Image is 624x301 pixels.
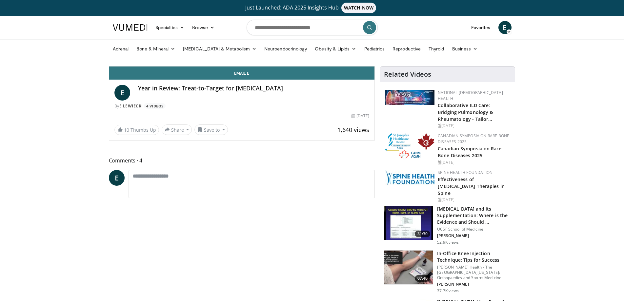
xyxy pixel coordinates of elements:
p: 37.7K views [437,288,459,293]
img: 59b7dea3-8883-45d6-a110-d30c6cb0f321.png.150x105_q85_autocrop_double_scale_upscale_version-0.2.png [385,133,434,160]
p: UCSF School of Medicine [437,227,511,232]
span: 1,640 views [337,126,369,134]
div: By [114,103,370,109]
a: Just Launched: ADA 2025 Insights HubWATCH NOW [114,3,511,13]
a: Spine Health Foundation [438,170,493,175]
a: Adrenal [109,42,133,55]
h4: Year in Review: Treat-to-Target for [MEDICAL_DATA] [138,85,370,92]
a: Specialties [151,21,189,34]
p: [PERSON_NAME] [437,233,511,238]
a: Email E [109,66,375,80]
div: [DATE] [438,197,510,203]
button: Save to [194,124,228,135]
p: [PERSON_NAME] [437,282,511,287]
p: 52.9K views [437,240,459,245]
a: 07:40 In-Office Knee Injection Technique: Tips for Success [PERSON_NAME] Health - The [GEOGRAPHIC... [384,250,511,293]
div: [DATE] [438,123,510,129]
a: Business [448,42,482,55]
a: E [498,21,512,34]
a: Canadian Symposia on Rare Bone Diseases 2025 [438,145,501,159]
span: 10 [124,127,129,133]
button: Share [162,124,192,135]
span: 07:40 [415,275,431,282]
img: 4bb25b40-905e-443e-8e37-83f056f6e86e.150x105_q85_crop-smart_upscale.jpg [384,206,433,240]
a: 4 Videos [144,103,166,109]
a: 10 Thumbs Up [114,125,159,135]
span: WATCH NOW [341,3,376,13]
h3: [MEDICAL_DATA] and its Supplementation: Where is the Evidence and Should … [437,206,511,225]
a: National [DEMOGRAPHIC_DATA] Health [438,90,503,101]
a: Canadian Symposia on Rare Bone Diseases 2025 [438,133,509,144]
a: Collaborative ILD Care: Bridging Pulmonology & Rheumatology - Tailor… [438,102,493,122]
a: Pediatrics [360,42,389,55]
a: E Lewiecki [119,103,143,109]
p: [PERSON_NAME] Health - The [GEOGRAPHIC_DATA][US_STATE]: Orthopaedics and Sports Medicine [437,265,511,280]
div: [DATE] [352,113,369,119]
input: Search topics, interventions [247,20,378,35]
a: Favorites [467,21,494,34]
a: Bone & Mineral [132,42,179,55]
a: 31:30 [MEDICAL_DATA] and its Supplementation: Where is the Evidence and Should … UCSF School of M... [384,206,511,245]
span: 31:30 [415,231,431,237]
a: E [114,85,130,101]
h3: In-Office Knee Injection Technique: Tips for Success [437,250,511,263]
h4: Related Videos [384,70,431,78]
a: Neuroendocrinology [260,42,311,55]
span: Comments 4 [109,156,375,165]
img: 7e341e47-e122-4d5e-9c74-d0a8aaff5d49.jpg.150x105_q85_autocrop_double_scale_upscale_version-0.2.jpg [385,90,434,105]
a: E [109,170,125,186]
a: Effectiveness of [MEDICAL_DATA] Therapies in Spine [438,176,505,196]
a: Obesity & Lipids [311,42,360,55]
a: Reproductive [389,42,425,55]
a: Thyroid [425,42,448,55]
img: VuMedi Logo [113,24,148,31]
div: [DATE] [438,160,510,165]
a: Browse [188,21,218,34]
img: 57d53db2-a1b3-4664-83ec-6a5e32e5a601.png.150x105_q85_autocrop_double_scale_upscale_version-0.2.jpg [385,170,434,185]
img: 9b54ede4-9724-435c-a780-8950048db540.150x105_q85_crop-smart_upscale.jpg [384,251,433,285]
a: [MEDICAL_DATA] & Metabolism [179,42,260,55]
